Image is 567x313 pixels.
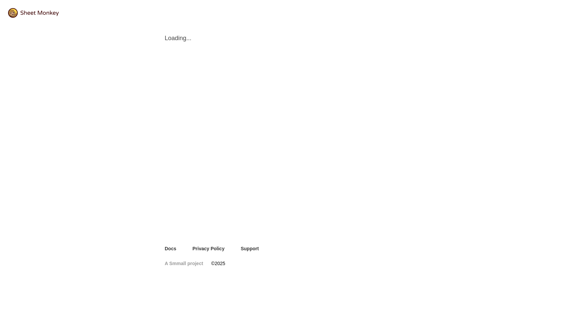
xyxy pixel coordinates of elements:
[165,245,176,252] a: Docs
[192,245,224,252] a: Privacy Policy
[211,260,225,267] span: © 2025
[241,245,259,252] a: Support
[165,260,203,267] a: A Smmall project
[8,8,59,18] img: logo@2x.png
[165,34,402,42] span: Loading...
